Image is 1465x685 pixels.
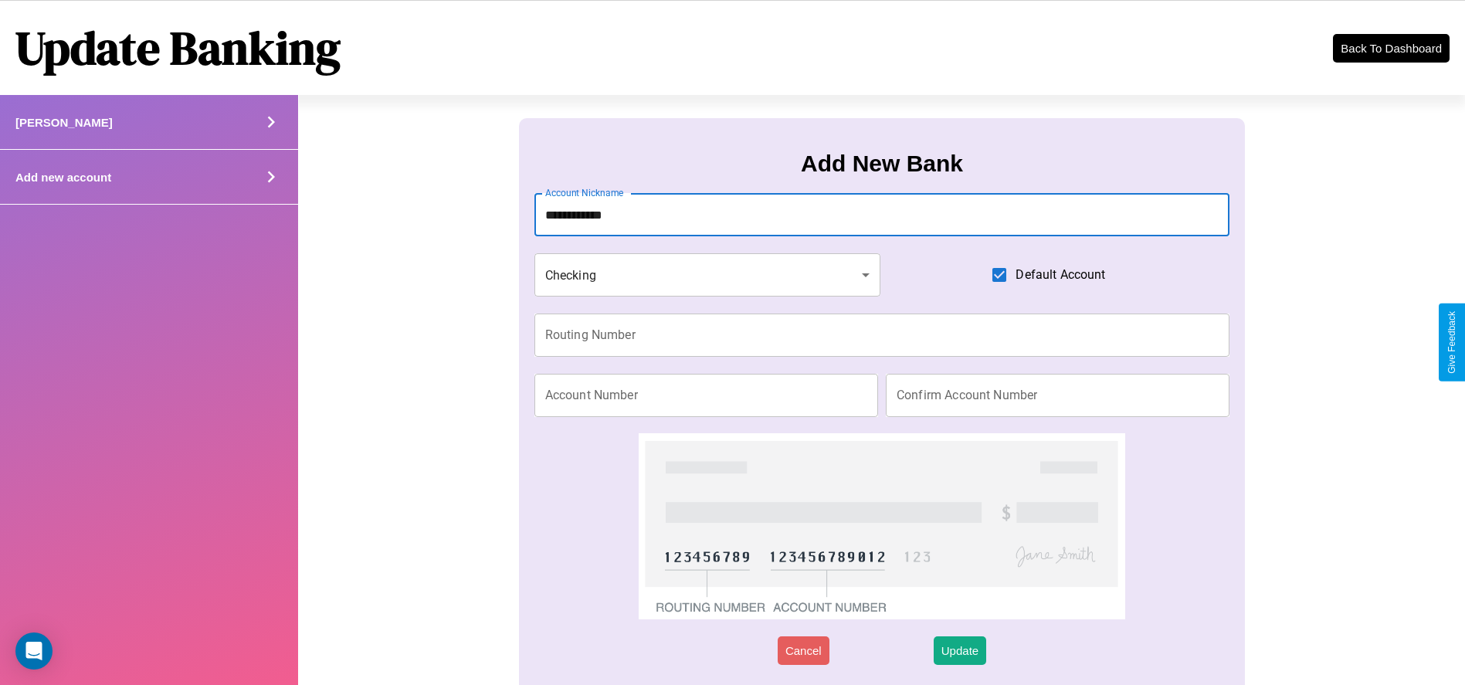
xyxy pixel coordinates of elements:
span: Default Account [1016,266,1105,284]
h4: Add new account [15,171,111,184]
div: Checking [534,253,880,297]
div: Give Feedback [1446,311,1457,374]
label: Account Nickname [545,186,624,199]
h3: Add New Bank [801,151,963,177]
h1: Update Banking [15,16,341,80]
button: Update [934,636,986,665]
div: Open Intercom Messenger [15,632,53,670]
button: Back To Dashboard [1333,34,1450,63]
h4: [PERSON_NAME] [15,116,113,129]
img: check [639,433,1126,619]
button: Cancel [778,636,829,665]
